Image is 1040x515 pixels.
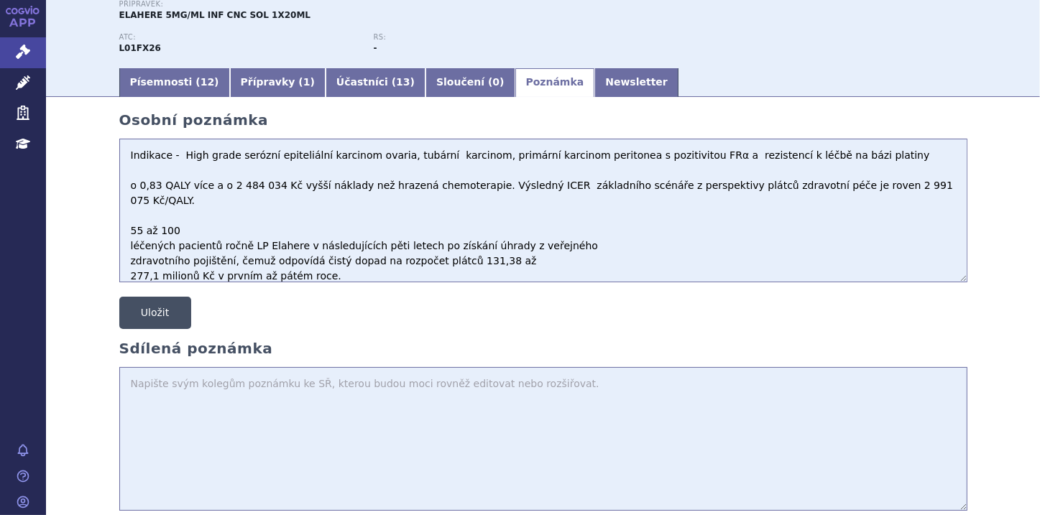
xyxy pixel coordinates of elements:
[201,76,214,88] span: 12
[374,43,377,53] strong: -
[230,68,326,97] a: Přípravky (1)
[374,33,614,42] p: RS:
[119,33,359,42] p: ATC:
[119,43,162,53] strong: MIRVETUXIMAB SORAVTANSIN
[326,68,425,97] a: Účastníci (13)
[119,297,191,329] button: Uložit
[515,68,595,97] a: Poznámka
[119,10,311,20] span: ELAHERE 5MG/ML INF CNC SOL 1X20ML
[303,76,310,88] span: 1
[425,68,515,97] a: Sloučení (0)
[119,111,967,129] h2: Osobní poznámka
[119,68,230,97] a: Písemnosti (12)
[396,76,410,88] span: 13
[492,76,500,88] span: 0
[594,68,678,97] a: Newsletter
[119,340,967,357] h2: Sdílená poznámka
